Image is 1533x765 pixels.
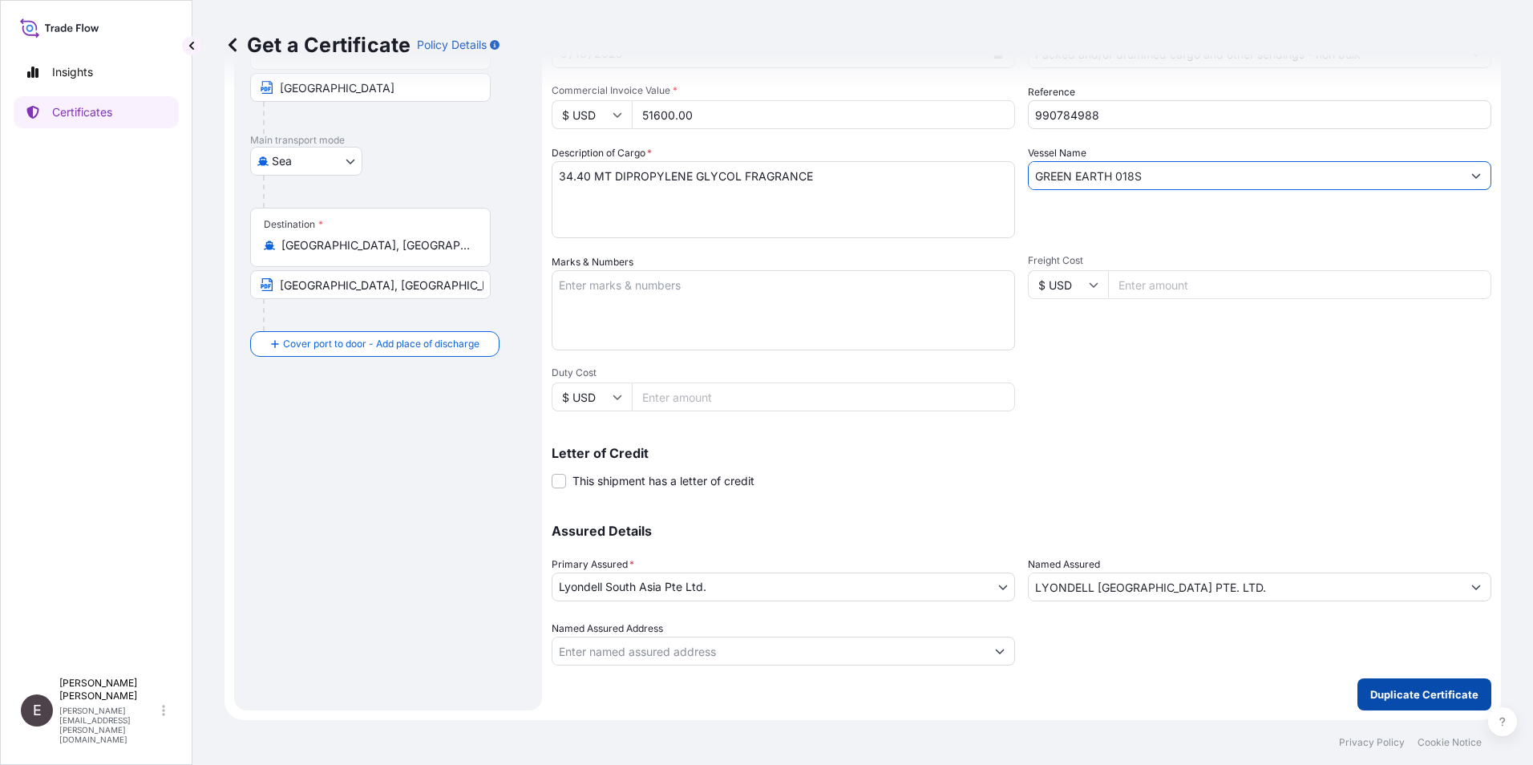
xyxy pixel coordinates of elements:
[250,270,491,299] input: Text to appear on certificate
[272,153,292,169] span: Sea
[552,145,652,161] label: Description of Cargo
[552,621,663,637] label: Named Assured Address
[1029,573,1462,601] input: Assured Name
[1357,678,1491,710] button: Duplicate Certificate
[552,161,1015,238] textarea: 21.720 MT DIPROPYLENE GLYCOL FRAGRANCE
[552,637,985,666] input: Named Assured Address
[1028,254,1491,267] span: Freight Cost
[224,32,411,58] p: Get a Certificate
[1029,161,1462,190] input: Type to search vessel name or IMO
[33,702,42,718] span: E
[14,96,179,128] a: Certificates
[632,100,1015,129] input: Enter amount
[552,524,1491,537] p: Assured Details
[250,147,362,176] button: Select transport
[552,557,634,573] span: Primary Assured
[52,104,112,120] p: Certificates
[1028,557,1100,573] label: Named Assured
[1108,270,1491,299] input: Enter amount
[1462,161,1491,190] button: Show suggestions
[1370,686,1478,702] p: Duplicate Certificate
[250,134,526,147] p: Main transport mode
[552,447,1491,459] p: Letter of Credit
[281,237,471,253] input: Destination
[985,637,1014,666] button: Show suggestions
[1418,736,1482,749] a: Cookie Notice
[250,331,500,357] button: Cover port to door - Add place of discharge
[264,218,323,231] div: Destination
[552,254,633,270] label: Marks & Numbers
[1028,100,1491,129] input: Enter booking reference
[14,56,179,88] a: Insights
[1339,736,1405,749] a: Privacy Policy
[572,473,754,489] span: This shipment has a letter of credit
[559,579,706,595] span: Lyondell South Asia Pte Ltd.
[52,64,93,80] p: Insights
[59,677,159,702] p: [PERSON_NAME] [PERSON_NAME]
[417,37,487,53] p: Policy Details
[283,336,479,352] span: Cover port to door - Add place of discharge
[59,706,159,744] p: [PERSON_NAME][EMAIL_ADDRESS][PERSON_NAME][DOMAIN_NAME]
[552,366,1015,379] span: Duty Cost
[632,382,1015,411] input: Enter amount
[552,573,1015,601] button: Lyondell South Asia Pte Ltd.
[1028,84,1075,100] label: Reference
[1462,573,1491,601] button: Show suggestions
[1028,145,1086,161] label: Vessel Name
[552,84,1015,97] span: Commercial Invoice Value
